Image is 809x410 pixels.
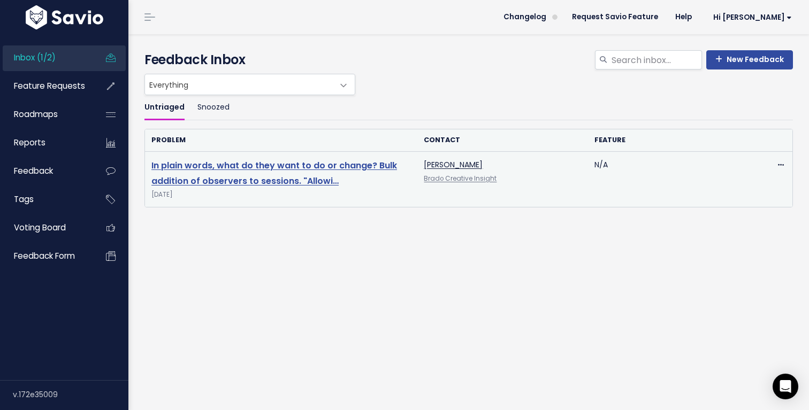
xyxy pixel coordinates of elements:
span: Voting Board [14,222,66,233]
a: Brado Creative Insight [424,174,497,183]
a: Hi [PERSON_NAME] [700,9,800,26]
th: Problem [145,129,417,151]
th: Feature [588,129,758,151]
h4: Feedback Inbox [144,50,793,69]
a: Tags [3,187,89,212]
a: Snoozed [197,95,230,120]
span: Everything [144,74,355,95]
a: New Feedback [706,50,793,69]
a: [PERSON_NAME] [424,159,483,170]
span: [DATE] [151,189,411,200]
span: Roadmaps [14,109,58,120]
a: Request Savio Feature [563,9,667,25]
td: N/A [588,152,758,207]
a: Voting Board [3,215,89,240]
span: Inbox (1/2) [14,52,56,63]
a: Roadmaps [3,102,89,127]
span: Changelog [503,13,546,21]
a: Untriaged [144,95,185,120]
input: Search inbox... [610,50,702,69]
a: Feedback [3,159,89,183]
div: Open Intercom Messenger [773,374,798,399]
span: Feedback [14,165,53,176]
span: Feature Requests [14,80,85,91]
span: Everything [145,74,333,95]
img: logo-white.9d6f32f41409.svg [23,5,106,29]
a: Help [667,9,700,25]
span: Hi [PERSON_NAME] [713,13,792,21]
span: Tags [14,194,34,205]
a: Inbox (1/2) [3,45,89,70]
a: Reports [3,130,89,155]
span: Feedback form [14,250,75,261]
a: Feature Requests [3,74,89,98]
span: Reports [14,137,45,148]
a: Feedback form [3,244,89,268]
a: In plain words, what do they want to do or change? Bulk addition of observers to sessions. "Allowi… [151,159,397,187]
th: Contact [417,129,587,151]
div: v.172e35009 [13,381,128,408]
ul: Filter feature requests [144,95,793,120]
